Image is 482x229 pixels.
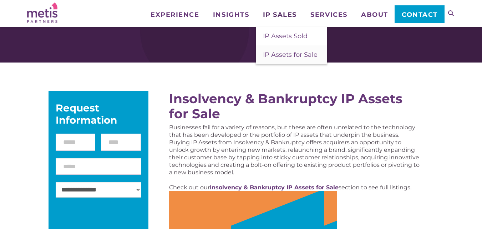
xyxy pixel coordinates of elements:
[256,27,327,45] a: IP Assets Sold
[151,11,199,18] span: Experience
[213,11,249,18] span: Insights
[169,184,420,191] p: Check out our section to see full listings.
[56,102,141,126] div: Request Information
[395,5,444,23] a: Contact
[402,11,438,18] span: Contact
[210,184,339,191] a: Insolvency & Bankruptcy IP Assets for Sale
[263,32,308,40] span: IP Assets Sold
[310,11,347,18] span: Services
[27,3,57,23] img: Metis Partners
[169,124,420,176] p: Businesses fail for a variety of reasons, but these are often unrelated to the technology that ha...
[263,11,297,18] span: IP Sales
[256,45,327,64] a: IP Assets for Sale
[169,91,402,121] a: Insolvency & Bankruptcy IP Assets for Sale
[263,51,318,59] span: IP Assets for Sale
[361,11,388,18] span: About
